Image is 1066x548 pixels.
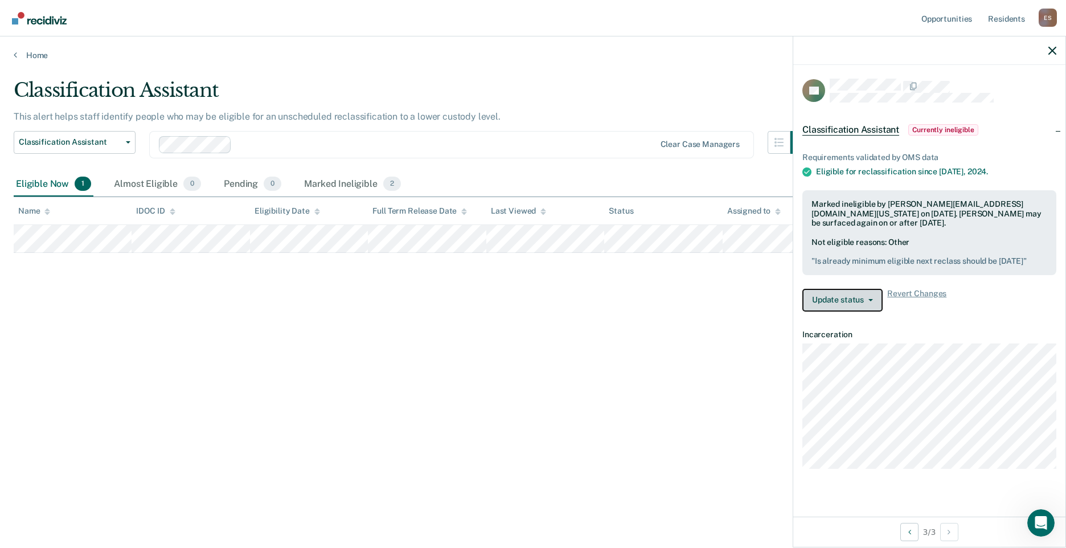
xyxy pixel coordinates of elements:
pre: " Is already minimum eligible next reclass should be [DATE] " [811,256,1047,266]
span: Revert Changes [887,289,946,312]
div: Clear case managers [661,140,740,149]
div: IDOC ID [136,206,175,216]
a: Home [14,50,1052,60]
div: Not eligible reasons: Other [811,238,1047,266]
div: Name [18,206,50,216]
div: Status [609,206,633,216]
div: Almost Eligible [112,172,203,197]
div: Marked ineligible by [PERSON_NAME][EMAIL_ADDRESS][DOMAIN_NAME][US_STATE] on [DATE]. [PERSON_NAME]... [811,199,1047,228]
div: Eligibility Date [255,206,320,216]
img: Recidiviz [12,12,67,24]
span: Classification Assistant [19,137,121,147]
div: Full Term Release Date [372,206,467,216]
span: 2 [383,177,401,191]
div: Last Viewed [491,206,546,216]
span: Classification Assistant [802,124,899,136]
button: Profile dropdown button [1039,9,1057,27]
span: 1 [75,177,91,191]
span: Currently ineligible [908,124,978,136]
div: Eligible for reclassification since [DATE], [816,167,1056,177]
span: 0 [183,177,201,191]
div: E S [1039,9,1057,27]
div: Classification AssistantCurrently ineligible [793,112,1065,148]
dt: Incarceration [802,330,1056,340]
span: 0 [264,177,281,191]
p: This alert helps staff identify people who may be eligible for an unscheduled reclassification to... [14,111,501,122]
button: Update status [802,289,883,312]
iframe: Intercom live chat [1027,509,1055,537]
div: Pending [222,172,284,197]
button: Next Opportunity [940,523,958,541]
button: Previous Opportunity [900,523,919,541]
div: Eligible Now [14,172,93,197]
div: Marked Ineligible [302,172,403,197]
div: Assigned to [727,206,781,216]
div: Classification Assistant [14,79,813,111]
div: 3 / 3 [793,517,1065,547]
span: 2024. [967,167,988,176]
div: Requirements validated by OMS data [802,153,1056,162]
